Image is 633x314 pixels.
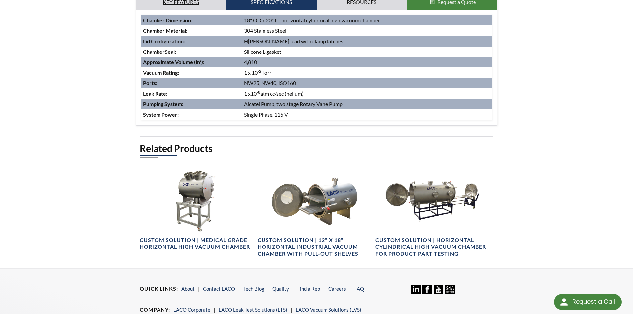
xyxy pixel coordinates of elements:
h4: Custom Solution | Medical Grade Horizontal High Vacuum Chamber [140,237,254,251]
td: [PERSON_NAME] lead with clamp latches [242,36,492,47]
td: : [141,99,242,109]
td: 1 x 10 Torr [242,67,492,78]
strong: System Power: [143,111,179,118]
td: : [141,88,242,99]
td: 18" OD x 20" L - horizontal cylindrical high vacuum chamber [242,15,492,26]
a: LACO Corporate [173,307,210,313]
div: Request a Call [554,294,622,310]
td: Alcatel Pump, two stage Rotary Vane Pump [242,99,492,109]
a: Careers [328,286,346,292]
strong: Vacuum Rating [143,69,178,76]
strong: Chamber [143,49,165,55]
a: 24/7 Support [445,289,455,295]
strong: Approximate Volume (in³) [143,59,203,65]
strong: Seal: [143,49,176,55]
td: 4,810 [242,57,492,67]
span: H [244,38,248,44]
a: Custom Solution | Horizontal Cylindrical High Vacuum Chamber, doors open, side viewCustom Solutio... [375,169,489,258]
strong: Lid Configuration: [143,38,185,44]
strong: Leak Rate [143,90,166,97]
td: : [141,67,242,78]
td: : [141,78,242,88]
td: 304 Stainless Steel [242,25,492,36]
strong: Pumping System [143,101,182,107]
a: About [181,286,195,292]
td: Single Phase, 115 V [242,109,492,120]
a: Tech Blog [243,286,264,292]
h2: Related Products [140,142,494,155]
sup: -2 [258,69,261,74]
strong: Chamber Material [143,27,186,34]
h4: Company [140,306,170,313]
a: LACO Leak Test Solutions (LTS) [219,307,287,313]
h4: Quick Links [140,285,178,292]
td: NW25, NW40, ISO160 [242,78,492,88]
td: : [141,15,242,26]
td: : [141,57,242,67]
a: Contact LACO [203,286,235,292]
a: LACO Vacuum Solutions (LVS) [296,307,361,313]
td: Silicone L-gasket [242,47,492,57]
sup: -8 [257,90,260,95]
strong: Chamber Dimension [143,17,191,23]
a: Custom Horizontal High Vacuum Chamber, side viewCustom Solution | Medical Grade Horizontal High V... [140,169,254,251]
strong: Ports [143,80,156,86]
h4: Custom Solution | Horizontal Cylindrical High Vacuum Chamber for Product Part Testing [375,237,489,257]
h4: Custom Solution | 12" X 18" Horizontal Industrial Vacuum Chamber With Pull-out Shelves [258,237,371,257]
img: 24/7 Support Icon [445,285,455,294]
td: : [141,25,242,36]
a: FAQ [354,286,364,292]
a: Quality [272,286,289,292]
div: Request a Call [572,294,615,309]
a: Find a Rep [297,286,320,292]
td: 1 x10 atm cc/sec (helium) [242,88,492,99]
img: round button [559,297,569,307]
a: 12" X 18" HorizontaI Industrial Vacuum Chamber, open door, shelves outCustom Solution | 12" X 18"... [258,169,371,258]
